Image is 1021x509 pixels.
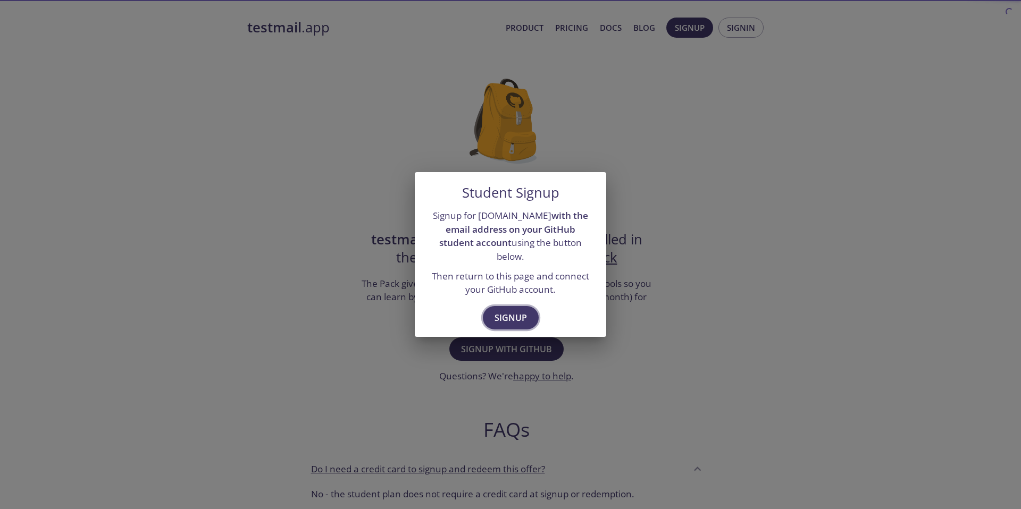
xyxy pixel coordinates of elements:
[495,310,527,325] span: Signup
[428,269,593,296] p: Then return to this page and connect your GitHub account.
[428,209,593,264] p: Signup for [DOMAIN_NAME] using the button below.
[439,209,588,249] strong: with the email address on your GitHub student account
[483,306,539,329] button: Signup
[462,185,559,201] h5: Student Signup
